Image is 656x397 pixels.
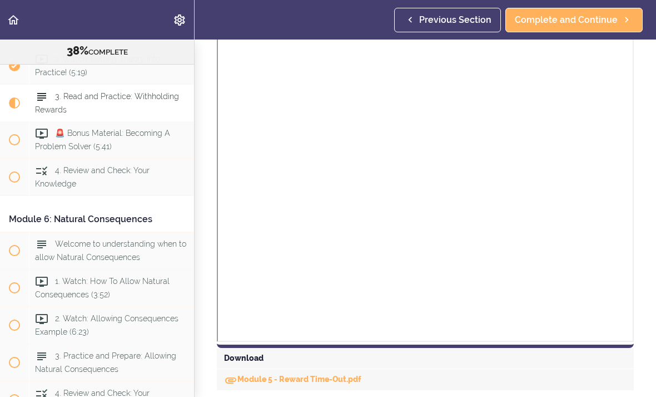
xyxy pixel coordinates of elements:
[505,8,643,32] a: Complete and Continue
[35,351,176,373] span: 3. Practice and Prepare: Allowing Natural Consequences
[35,129,170,150] span: 🚨 Bonus Material: Becoming A Problem Solver (5:41)
[35,55,160,76] span: 2. Watch: Putting Theory Into Practice! (5:19)
[7,13,20,27] svg: Back to course curriculum
[173,13,186,27] svg: Settings Menu
[394,8,501,32] a: Previous Section
[67,44,88,57] span: 38%
[224,374,237,387] svg: Download
[419,13,491,27] span: Previous Section
[35,277,170,298] span: 1. Watch: How To Allow Natural Consequences (3:52)
[515,13,618,27] span: Complete and Continue
[35,314,178,336] span: 2. Watch: Allowing Consequences Example (6:23)
[35,239,186,261] span: Welcome to understanding when to allow Natural Consequences
[224,375,361,384] a: DownloadModule 5 - Reward Time-Out.pdf
[35,166,150,188] span: 4. Review and Check: Your Knowledge
[35,92,179,114] span: 3. Read and Practice: Withholding Rewards
[217,348,634,369] div: Download
[14,44,180,58] div: COMPLETE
